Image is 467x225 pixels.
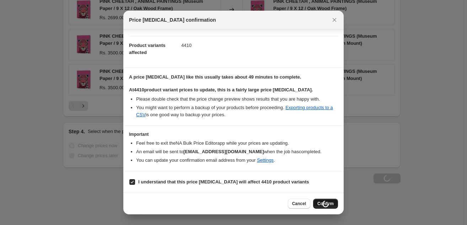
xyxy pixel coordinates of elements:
li: You can update your confirmation email address from your . [136,157,338,164]
a: Exporting products to a CSV [136,105,333,117]
li: Feel free to exit the NA Bulk Price Editor app while your prices are updating. [136,140,338,147]
b: A price [MEDICAL_DATA] like this usually takes about 49 minutes to complete. [129,74,301,80]
li: An email will be sent to when the job has completed . [136,148,338,155]
button: Cancel [288,199,310,209]
span: Product variants affected [129,43,166,55]
b: [EMAIL_ADDRESS][DOMAIN_NAME] [183,149,264,154]
h3: Important [129,132,338,137]
li: You might want to perform a backup of your products before proceeding. is one good way to backup ... [136,104,338,118]
span: Price [MEDICAL_DATA] confirmation [129,16,216,23]
li: Please double check that the price change preview shows results that you are happy with. [136,96,338,103]
b: At 4410 product variant prices to update, this is a fairly large price [MEDICAL_DATA]. [129,87,313,92]
span: Cancel [292,201,306,207]
dd: 4410 [181,36,338,55]
button: Close [329,15,339,25]
b: I understand that this price [MEDICAL_DATA] will affect 4410 product variants [138,179,309,184]
a: Settings [257,157,274,163]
